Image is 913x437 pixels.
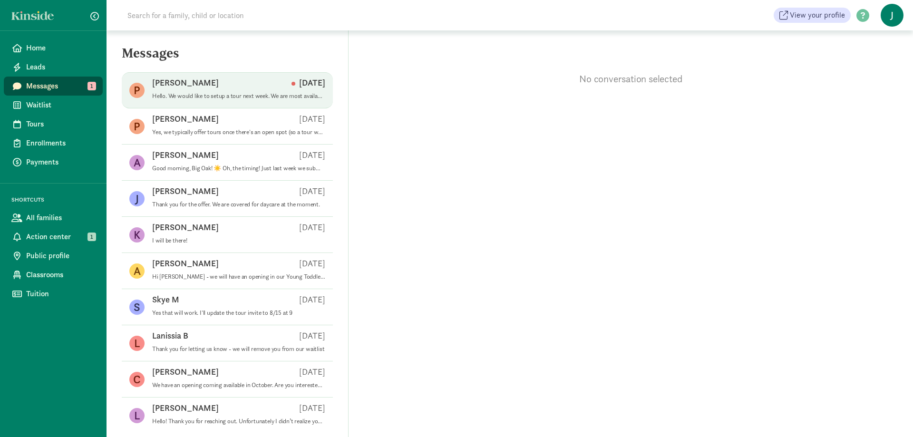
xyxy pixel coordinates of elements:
span: Tuition [26,288,95,300]
a: View your profile [774,8,851,23]
span: Messages [26,80,95,92]
iframe: Chat Widget [865,391,913,437]
span: View your profile [790,10,845,21]
p: Thank you for letting us know - we will remove you from our waitlist [152,345,325,353]
span: Enrollments [26,137,95,149]
a: Classrooms [4,265,103,284]
span: Home [26,42,95,54]
a: Payments [4,153,103,172]
a: Tuition [4,284,103,303]
p: [DATE] [299,258,325,269]
p: [PERSON_NAME] [152,149,219,161]
p: Hi [PERSON_NAME] - we will have an opening in our Young Toddler room starting [DATE]. Are you sti... [152,273,325,281]
figure: L [129,336,145,351]
a: Home [4,39,103,58]
p: [PERSON_NAME] [152,185,219,197]
p: Hello. We would like to setup a tour next week. We are most available from 7am to 9am and 12pm to... [152,92,325,100]
figure: P [129,83,145,98]
p: [DATE] [299,330,325,341]
span: 1 [87,233,96,241]
a: Waitlist [4,96,103,115]
figure: A [129,155,145,170]
p: Good morning, Big Oak! ☀️ Oh, the timing! Just last week we submitted our check to start at [GEOG... [152,165,325,172]
p: Thank you for the offer. We are covered for daycare at the moment. [152,201,325,208]
p: [DATE] [299,113,325,125]
p: Skye M [152,294,179,305]
span: Classrooms [26,269,95,281]
p: Lanissia B [152,330,188,341]
span: Leads [26,61,95,73]
input: Search for a family, child or location [122,6,389,25]
figure: C [129,372,145,387]
span: Waitlist [26,99,95,111]
p: [DATE] [299,366,325,378]
p: [PERSON_NAME] [152,258,219,269]
a: Action center 1 [4,227,103,246]
span: Payments [26,156,95,168]
figure: K [129,227,145,243]
span: Public profile [26,250,95,262]
a: Messages 1 [4,77,103,96]
figure: A [129,263,145,279]
a: Enrollments [4,134,103,153]
p: [DATE] [299,222,325,233]
a: All families [4,208,103,227]
a: Tours [4,115,103,134]
span: Action center [26,231,95,243]
p: No conversation selected [349,72,913,86]
p: Hello! Thank you for reaching out. Unfortunately I didn’t realize you opened at 7:00 and both my ... [152,418,325,425]
p: [DATE] [299,185,325,197]
p: We have an opening coming available in October. Are you interested in a tour and talking about en... [152,381,325,389]
p: [PERSON_NAME] [152,402,219,414]
p: I will be there! [152,237,325,244]
figure: L [129,408,145,423]
span: J [881,4,903,27]
p: Yes that will work. I'll update the tour invite to 8/15 at 9 [152,309,325,317]
p: [PERSON_NAME] [152,222,219,233]
figure: J [129,191,145,206]
h5: Messages [107,46,348,68]
span: All families [26,212,95,223]
span: Tours [26,118,95,130]
a: Public profile [4,246,103,265]
p: [DATE] [291,77,325,88]
p: [PERSON_NAME] [152,366,219,378]
span: 1 [87,82,96,90]
p: [PERSON_NAME] [152,113,219,125]
a: Leads [4,58,103,77]
p: [DATE] [299,149,325,161]
p: [PERSON_NAME] [152,77,219,88]
figure: S [129,300,145,315]
figure: P [129,119,145,134]
p: Yes, we typically offer tours once there's an open spot (so a tour would most likely happen somet... [152,128,325,136]
p: [DATE] [299,294,325,305]
p: [DATE] [299,402,325,414]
